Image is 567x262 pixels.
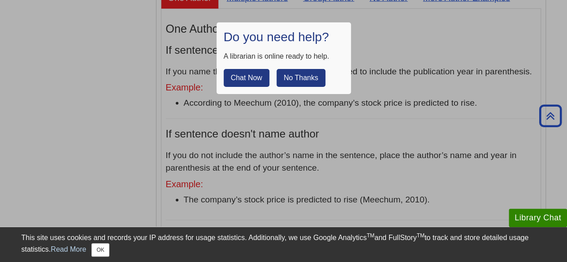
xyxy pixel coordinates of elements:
[224,69,269,87] button: Chat Now
[51,245,86,253] a: Read More
[91,243,109,257] button: Close
[509,209,567,227] button: Library Chat
[417,232,424,239] sup: TM
[277,69,325,87] button: No Thanks
[224,51,344,62] div: A librarian is online ready to help.
[367,232,374,239] sup: TM
[224,30,344,45] h1: Do you need help?
[22,232,546,257] div: This site uses cookies and records your IP address for usage statistics. Additionally, we use Goo...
